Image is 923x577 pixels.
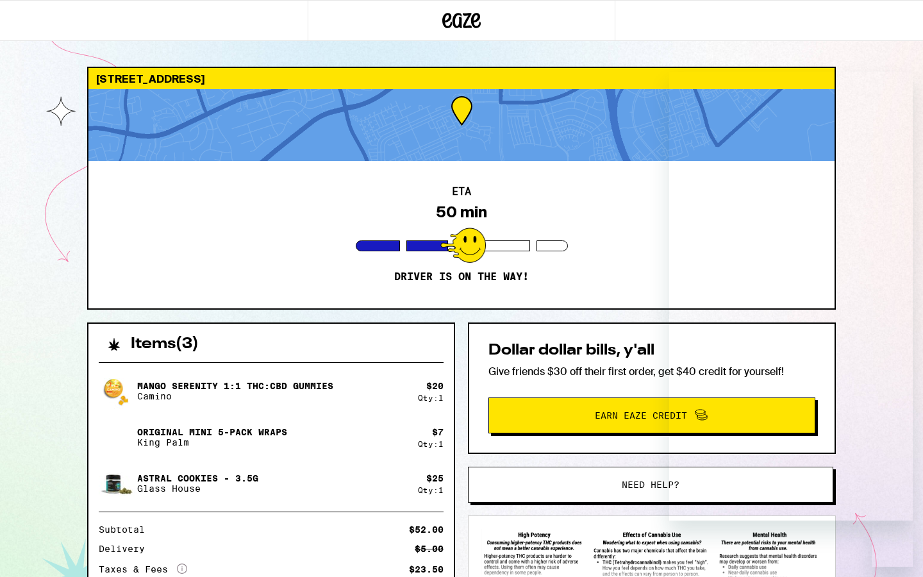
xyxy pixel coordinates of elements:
[137,473,258,483] p: Astral Cookies - 3.5g
[88,68,835,89] div: [STREET_ADDRESS]
[99,525,154,534] div: Subtotal
[131,337,199,352] h2: Items ( 3 )
[137,381,333,391] p: Mango Serenity 1:1 THC:CBD Gummies
[409,565,444,574] div: $23.50
[432,427,444,437] div: $ 7
[488,365,815,378] p: Give friends $30 off their first order, get $40 credit for yourself!
[99,373,135,409] img: Mango Serenity 1:1 THC:CBD Gummies
[99,544,154,553] div: Delivery
[137,437,287,447] p: King Palm
[409,525,444,534] div: $52.00
[418,486,444,494] div: Qty: 1
[415,544,444,553] div: $5.00
[394,271,529,283] p: Driver is on the way!
[418,394,444,402] div: Qty: 1
[99,465,135,501] img: Astral Cookies - 3.5g
[137,427,287,437] p: Original Mini 5-Pack Wraps
[488,343,815,358] h2: Dollar dollar bills, y'all
[99,564,187,575] div: Taxes & Fees
[137,483,258,494] p: Glass House
[452,187,471,197] h2: ETA
[468,467,833,503] button: Need help?
[872,526,913,567] iframe: Button to launch messaging window, conversation in progress
[595,411,687,420] span: Earn Eaze Credit
[488,397,815,433] button: Earn Eaze Credit
[669,72,913,521] iframe: Messaging window
[426,473,444,483] div: $ 25
[436,203,487,221] div: 50 min
[418,440,444,448] div: Qty: 1
[99,419,135,455] img: Original Mini 5-Pack Wraps
[426,381,444,391] div: $ 20
[622,480,679,489] span: Need help?
[137,391,333,401] p: Camino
